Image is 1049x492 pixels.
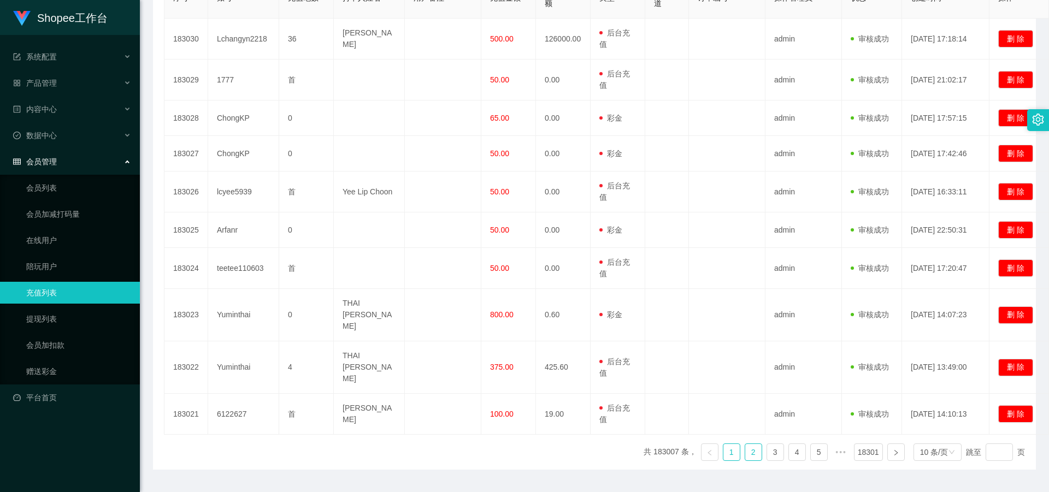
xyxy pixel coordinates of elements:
[599,404,630,424] span: 后台充值
[164,171,208,212] td: 183026
[966,443,1025,461] div: 跳至 页
[279,136,334,171] td: 0
[490,264,509,272] span: 50.00
[832,443,850,461] span: •••
[208,248,279,289] td: teetee110603
[851,34,889,43] span: 审核成功
[854,443,883,461] li: 18301
[902,100,989,136] td: [DATE] 17:57:15
[599,226,622,234] span: 彩金
[767,444,783,460] a: 3
[788,443,806,461] li: 4
[998,221,1033,239] button: 删 除
[334,341,405,394] td: THAI [PERSON_NAME]
[851,149,889,158] span: 审核成功
[765,171,842,212] td: admin
[810,443,828,461] li: 5
[490,410,514,418] span: 100.00
[765,248,842,289] td: admin
[599,357,630,377] span: 后台充值
[644,443,697,461] li: 共 183007 条，
[902,60,989,100] td: [DATE] 21:02:17
[536,212,591,248] td: 0.00
[13,13,108,22] a: Shopee工作台
[851,264,889,272] span: 审核成功
[536,60,591,100] td: 0.00
[279,289,334,341] td: 0
[26,256,131,277] a: 陪玩用户
[765,289,842,341] td: admin
[851,410,889,418] span: 审核成功
[998,183,1033,200] button: 删 除
[767,443,784,461] li: 3
[536,100,591,136] td: 0.00
[490,226,509,234] span: 50.00
[13,131,57,140] span: 数据中心
[998,306,1033,324] button: 删 除
[765,100,842,136] td: admin
[164,100,208,136] td: 183028
[599,149,622,158] span: 彩金
[536,289,591,341] td: 0.60
[851,363,889,371] span: 审核成功
[536,136,591,171] td: 0.00
[723,443,740,461] li: 1
[599,258,630,278] span: 后台充值
[706,449,713,456] i: 图标: left
[851,310,889,319] span: 审核成功
[37,1,108,35] h1: Shopee工作台
[902,341,989,394] td: [DATE] 13:49:00
[13,387,131,408] a: 图标: dashboard平台首页
[902,19,989,60] td: [DATE] 17:18:14
[164,341,208,394] td: 183022
[1032,114,1044,126] i: 图标: setting
[851,226,889,234] span: 审核成功
[599,181,630,201] span: 后台充值
[765,19,842,60] td: admin
[998,405,1033,423] button: 删 除
[490,34,514,43] span: 500.00
[208,60,279,100] td: 1777
[164,248,208,289] td: 183024
[26,177,131,199] a: 会员列表
[851,75,889,84] span: 审核成功
[920,444,948,460] div: 10 条/页
[745,443,762,461] li: 2
[164,60,208,100] td: 183029
[902,136,989,171] td: [DATE] 17:42:46
[490,75,509,84] span: 50.00
[765,394,842,435] td: admin
[902,248,989,289] td: [DATE] 17:20:47
[26,308,131,330] a: 提现列表
[998,30,1033,48] button: 删 除
[26,229,131,251] a: 在线用户
[599,310,622,319] span: 彩金
[334,171,405,212] td: Yee Lip Choon
[851,187,889,196] span: 审核成功
[279,248,334,289] td: 首
[745,444,762,460] a: 2
[723,444,740,460] a: 1
[765,136,842,171] td: admin
[208,289,279,341] td: Yuminthai
[854,444,882,460] a: 18301
[851,114,889,122] span: 审核成功
[811,444,827,460] a: 5
[536,341,591,394] td: 425.60
[26,360,131,382] a: 赠送彩金
[26,334,131,356] a: 会员加扣款
[765,341,842,394] td: admin
[998,71,1033,88] button: 删 除
[13,52,57,61] span: 系统配置
[334,394,405,435] td: [PERSON_NAME]
[765,212,842,248] td: admin
[998,359,1033,376] button: 删 除
[208,19,279,60] td: Lchangyn2218
[490,187,509,196] span: 50.00
[13,79,21,87] i: 图标: appstore-o
[208,212,279,248] td: Arfanr
[26,282,131,304] a: 充值列表
[536,171,591,212] td: 0.00
[893,449,899,456] i: 图标: right
[789,444,805,460] a: 4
